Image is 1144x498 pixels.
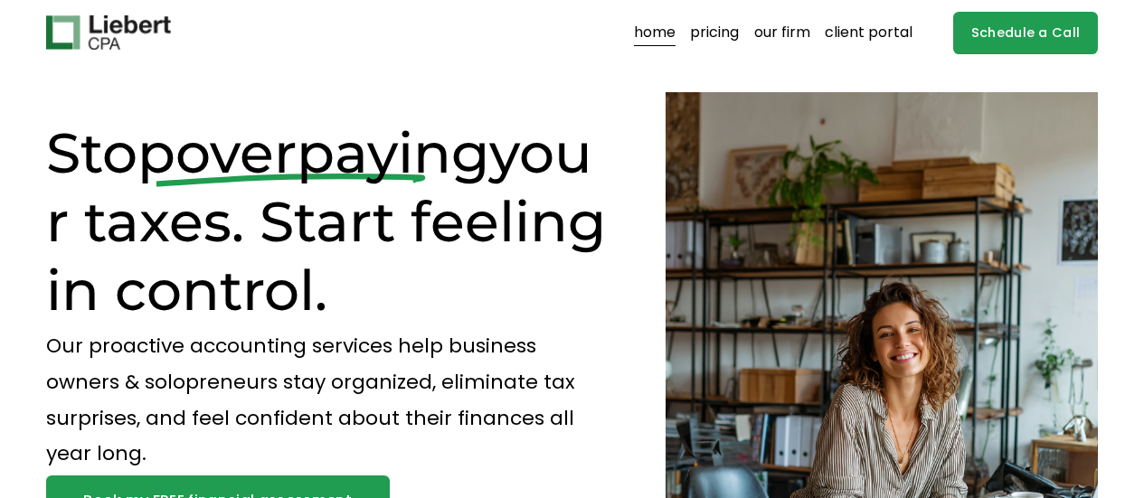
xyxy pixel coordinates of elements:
a: Schedule a Call [953,12,1099,54]
h1: Stop your taxes. Start feeling in control. [46,118,611,324]
a: our firm [754,18,810,47]
p: Our proactive accounting services help business owners & solopreneurs stay organized, eliminate t... [46,328,611,472]
a: client portal [825,18,912,47]
a: home [634,18,676,47]
img: Liebert CPA [46,15,171,50]
span: overpaying [175,118,489,186]
a: pricing [690,18,739,47]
